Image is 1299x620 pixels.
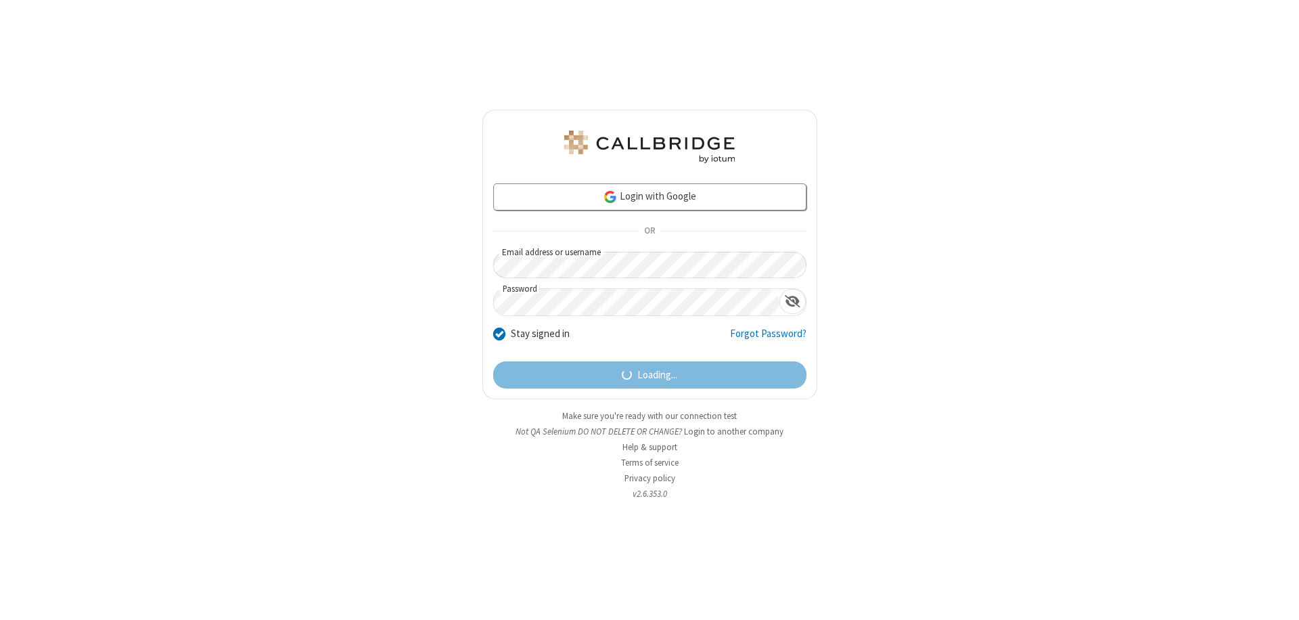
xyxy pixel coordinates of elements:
a: Login with Google [493,183,806,211]
a: Privacy policy [624,472,675,484]
a: Help & support [622,441,677,453]
a: Forgot Password? [730,326,806,352]
button: Login to another company [684,425,783,438]
a: Make sure you're ready with our connection test [562,410,737,422]
div: Show password [779,289,806,314]
li: v2.6.353.0 [482,487,817,500]
a: Terms of service [621,457,679,468]
img: google-icon.png [603,190,618,204]
img: QA Selenium DO NOT DELETE OR CHANGE [562,131,737,163]
li: Not QA Selenium DO NOT DELETE OR CHANGE? [482,425,817,438]
span: Loading... [637,368,677,383]
span: OR [639,222,660,241]
input: Email address or username [493,252,806,278]
button: Loading... [493,361,806,389]
input: Password [494,289,779,315]
iframe: Chat [1265,585,1289,611]
label: Stay signed in [511,326,570,342]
